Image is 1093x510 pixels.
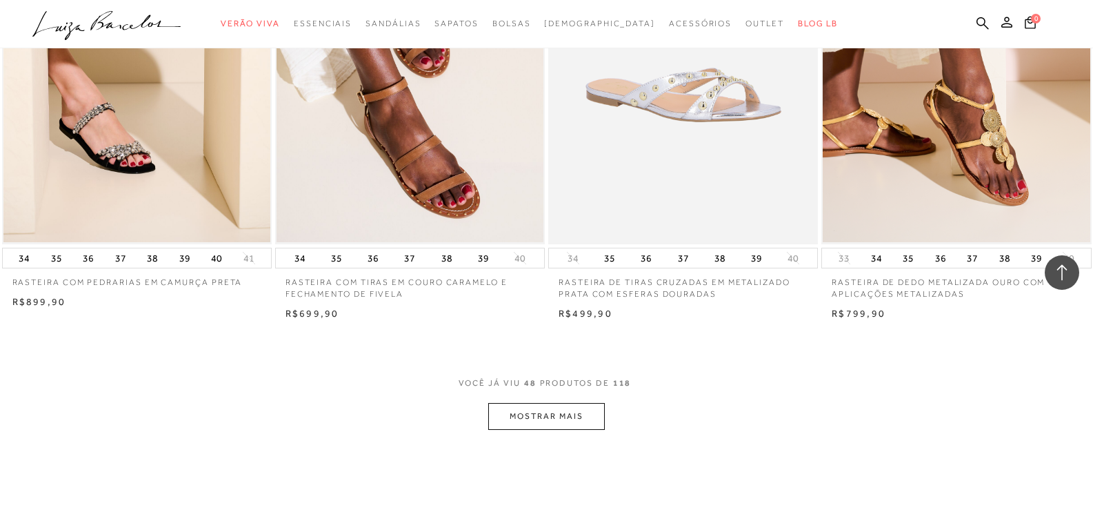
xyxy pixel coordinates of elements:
[834,252,854,265] button: 33
[899,248,918,268] button: 35
[1059,252,1079,265] button: 40
[143,248,162,268] button: 38
[747,248,766,268] button: 39
[669,19,732,28] span: Acessórios
[798,11,838,37] a: BLOG LB
[47,248,66,268] button: 35
[175,248,194,268] button: 39
[783,252,803,265] button: 40
[832,308,885,319] span: R$799,90
[275,268,545,300] a: RASTEIRA COM TIRAS EM COURO CARAMELO E FECHAMENTO DE FIVELA
[492,19,531,28] span: Bolsas
[2,268,272,288] a: RASTEIRA COM PEDRARIAS EM CAMURÇA PRETA
[524,377,537,403] span: 48
[745,19,784,28] span: Outlet
[674,248,693,268] button: 37
[745,11,784,37] a: noSubCategoriesText
[12,296,66,307] span: R$899,90
[365,11,421,37] a: noSubCategoriesText
[613,377,632,403] span: 118
[459,377,521,389] span: VOCê JÁ VIU
[710,248,730,268] button: 38
[492,11,531,37] a: noSubCategoriesText
[559,308,612,319] span: R$499,90
[544,19,655,28] span: [DEMOGRAPHIC_DATA]
[600,248,619,268] button: 35
[294,19,352,28] span: Essenciais
[111,248,130,268] button: 37
[931,248,950,268] button: 36
[294,11,352,37] a: noSubCategoriesText
[1031,14,1041,23] span: 0
[563,252,583,265] button: 34
[1021,15,1040,34] button: 0
[963,248,982,268] button: 37
[669,11,732,37] a: noSubCategoriesText
[867,248,886,268] button: 34
[488,403,604,430] button: MOSTRAR MAIS
[221,11,280,37] a: noSubCategoriesText
[363,248,383,268] button: 36
[239,252,259,265] button: 41
[79,248,98,268] button: 36
[327,248,346,268] button: 35
[995,248,1014,268] button: 38
[400,248,419,268] button: 37
[510,252,530,265] button: 40
[474,248,493,268] button: 39
[1027,248,1046,268] button: 39
[437,248,457,268] button: 38
[290,248,310,268] button: 34
[636,248,656,268] button: 36
[821,268,1091,300] a: RASTEIRA DE DEDO METALIZADA OURO COM APLICAÇÕES METALIZADAS
[434,19,478,28] span: Sapatos
[285,308,339,319] span: R$699,90
[434,11,478,37] a: noSubCategoriesText
[798,19,838,28] span: BLOG LB
[207,248,226,268] button: 40
[540,377,610,389] span: PRODUTOS DE
[365,19,421,28] span: Sandálias
[544,11,655,37] a: noSubCategoriesText
[548,268,818,300] a: RASTEIRA DE TIRAS CRUZADAS EM METALIZADO PRATA COM ESFERAS DOURADAS
[14,248,34,268] button: 34
[221,19,280,28] span: Verão Viva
